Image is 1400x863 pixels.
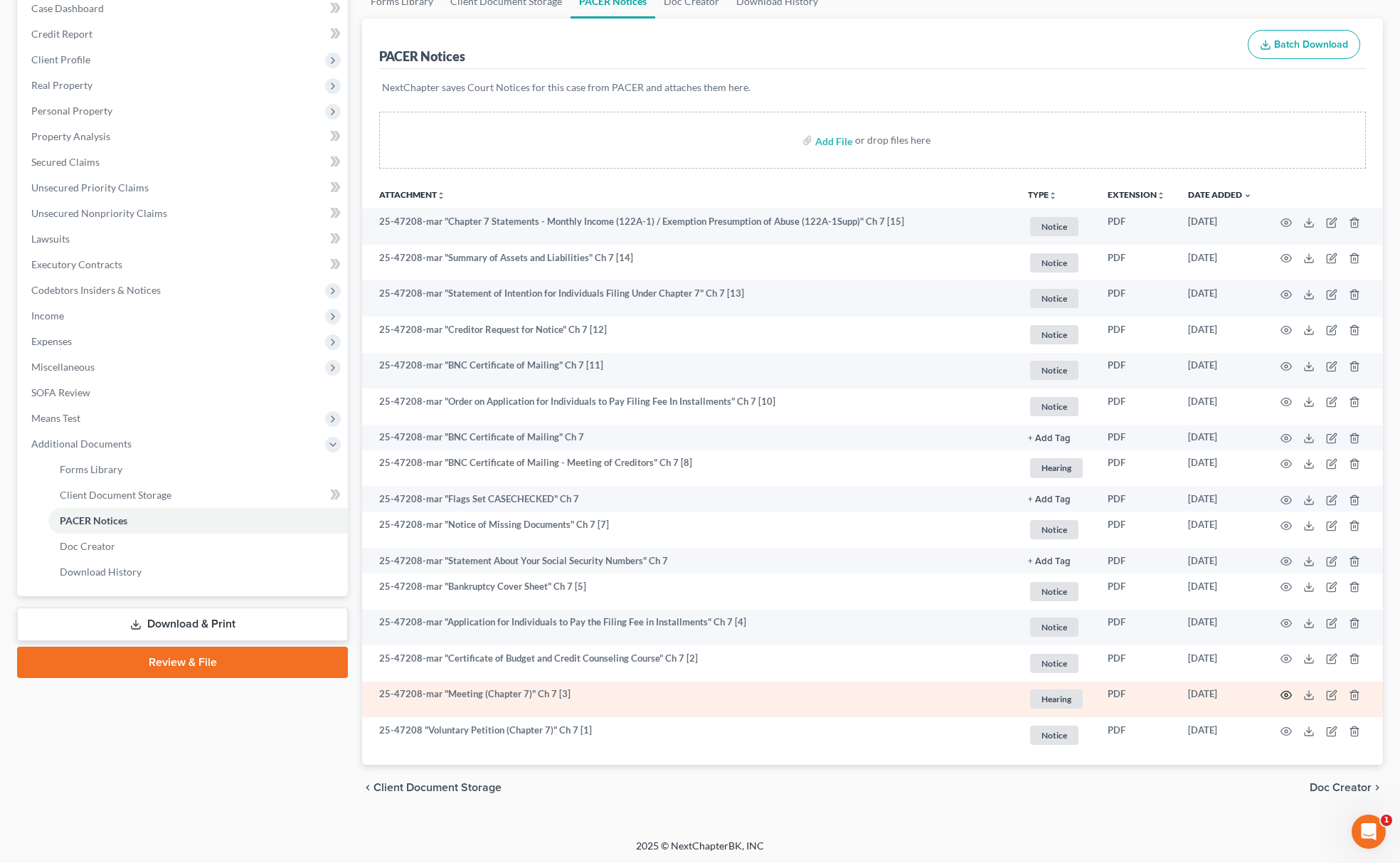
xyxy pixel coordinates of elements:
[1108,189,1165,200] a: Extensionunfold_more
[1096,717,1177,753] td: PDF
[60,566,142,578] span: Download History
[31,361,95,373] span: Miscellaneous
[20,201,348,226] a: Unsecured Nonpriority Claims
[1030,361,1078,380] span: Notice
[1096,425,1177,450] td: PDF
[31,79,92,91] span: Real Property
[1096,645,1177,682] td: PDF
[1030,458,1083,477] span: Hearing
[20,149,348,175] a: Secured Claims
[1030,726,1078,745] span: Notice
[31,284,161,296] span: Codebtors Insiders & Notices
[1310,782,1372,793] span: Doc Creator
[1372,782,1383,793] i: chevron_right
[1096,486,1177,512] td: PDF
[1096,245,1177,281] td: PDF
[1096,317,1177,353] td: PDF
[362,610,1017,646] td: 25-47208-mar "Application for Individuals to Pay the Filing Fee in Installments" Ch 7 [4]
[1096,208,1177,245] td: PDF
[20,124,348,149] a: Property Analysis
[1177,512,1263,548] td: [DATE]
[1028,554,1085,568] a: + Add Tag
[1028,323,1085,346] a: Notice
[1381,815,1392,826] span: 1
[1188,189,1252,200] a: Date Added expand_more
[20,175,348,201] a: Unsecured Priority Claims
[20,380,348,406] a: SOFA Review
[1028,434,1071,443] button: + Add Tag
[1028,557,1071,566] button: + Add Tag
[1030,689,1083,709] span: Hearing
[1177,353,1263,389] td: [DATE]
[1177,450,1263,487] td: [DATE]
[60,489,171,501] span: Client Document Storage
[1028,495,1071,504] button: + Add Tag
[31,53,90,65] span: Client Profile
[1177,717,1263,753] td: [DATE]
[362,486,1017,512] td: 25-47208-mar "Flags Set CASECHECKED" Ch 7
[60,463,122,475] span: Forms Library
[31,156,100,168] span: Secured Claims
[1030,325,1078,344] span: Notice
[362,450,1017,487] td: 25-47208-mar "BNC Certificate of Mailing - Meeting of Creditors" Ch 7 [8]
[382,80,1363,95] p: NextChapter saves Court Notices for this case from PACER and attaches them here.
[1049,191,1057,200] i: unfold_more
[1030,289,1078,308] span: Notice
[48,534,348,559] a: Doc Creator
[31,207,167,219] span: Unsecured Nonpriority Claims
[31,335,72,347] span: Expenses
[1177,208,1263,245] td: [DATE]
[1177,245,1263,281] td: [DATE]
[31,258,122,270] span: Executory Contracts
[1096,388,1177,425] td: PDF
[1028,251,1085,275] a: Notice
[31,386,90,398] span: SOFA Review
[1096,682,1177,718] td: PDF
[17,608,348,641] a: Download & Print
[1028,580,1085,603] a: Notice
[362,512,1017,548] td: 25-47208-mar "Notice of Missing Documents" Ch 7 [7]
[362,682,1017,718] td: 25-47208-mar "Meeting (Chapter 7)" Ch 7 [3]
[1274,38,1348,51] span: Batch Download
[31,28,92,40] span: Credit Report
[48,482,348,508] a: Client Document Storage
[1243,191,1252,200] i: expand_more
[31,2,104,14] span: Case Dashboard
[362,208,1017,245] td: 25-47208-mar "Chapter 7 Statements - Monthly Income (122A-1) / Exemption Presumption of Abuse (12...
[1177,645,1263,682] td: [DATE]
[362,317,1017,353] td: 25-47208-mar "Creditor Request for Notice" Ch 7 [12]
[1030,397,1078,416] span: Notice
[855,133,930,147] div: or drop files here
[1028,215,1085,238] a: Notice
[31,438,132,450] span: Additional Documents
[48,457,348,482] a: Forms Library
[362,717,1017,753] td: 25-47208 "Voluntary Petition (Chapter 7)" Ch 7 [1]
[1028,287,1085,310] a: Notice
[31,412,80,424] span: Means Test
[1030,217,1078,236] span: Notice
[1310,782,1383,793] button: Doc Creator chevron_right
[1096,353,1177,389] td: PDF
[60,514,127,526] span: PACER Notices
[373,782,502,793] span: Client Document Storage
[1096,610,1177,646] td: PDF
[362,548,1017,573] td: 25-47208-mar "Statement About Your Social Security Numbers" Ch 7
[1177,682,1263,718] td: [DATE]
[31,181,149,194] span: Unsecured Priority Claims
[379,48,465,65] div: PACER Notices
[1028,191,1057,200] button: TYPEunfold_more
[362,782,502,793] button: chevron_left Client Document Storage
[1028,724,1085,747] a: Notice
[1028,359,1085,382] a: Notice
[362,573,1017,610] td: 25-47208-mar "Bankruptcy Cover Sheet" Ch 7 [5]
[379,189,445,200] a: Attachmentunfold_more
[1096,548,1177,573] td: PDF
[17,647,348,678] a: Review & File
[1177,548,1263,573] td: [DATE]
[1177,317,1263,353] td: [DATE]
[362,245,1017,281] td: 25-47208-mar "Summary of Assets and Liabilities" Ch 7 [14]
[60,540,115,552] span: Doc Creator
[20,252,348,277] a: Executory Contracts
[1177,280,1263,317] td: [DATE]
[31,105,112,117] span: Personal Property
